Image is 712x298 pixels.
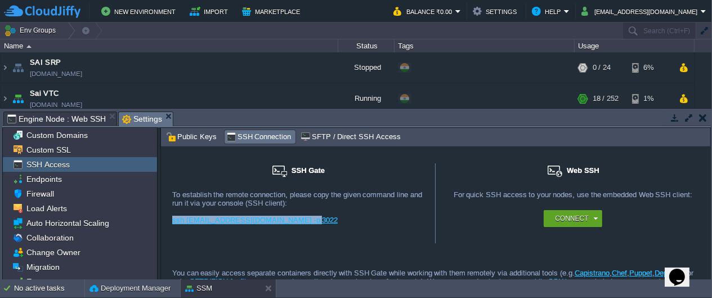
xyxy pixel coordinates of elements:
div: For quick SSH access to your nodes, use the embedded Web SSH client: [447,190,699,210]
div: No active tasks [14,279,84,297]
span: Engine Node : Web SSH [7,112,106,126]
a: Migration [24,262,61,272]
button: Marketplace [242,5,303,18]
button: [EMAIL_ADDRESS][DOMAIN_NAME] [581,5,701,18]
a: Custom Domains [24,130,89,140]
div: To establish the remote connection, please copy the given command line and run it via your consol... [172,190,424,207]
a: Load Alerts [24,203,69,214]
img: AMDAwAAAACH5BAEAAAAALAAAAAABAAEAAAICRAEAOw== [10,83,26,114]
img: AMDAwAAAACH5BAEAAAAALAAAAAABAAEAAAICRAEAOw== [1,83,10,114]
img: AMDAwAAAACH5BAEAAAAALAAAAAABAAEAAAICRAEAOw== [1,52,10,83]
div: 1% [632,83,669,114]
img: AMDAwAAAACH5BAEAAAAALAAAAAABAAEAAAICRAEAOw== [10,52,26,83]
a: SFTP/FISH for file management operations [190,277,330,286]
button: SSM [185,283,212,294]
div: Name [1,39,338,52]
button: Env Groups [4,23,60,38]
a: Custom SSL [24,145,73,155]
button: Import [190,5,232,18]
button: Help [532,5,564,18]
a: [DOMAIN_NAME] [30,99,82,110]
a: Capistrano [575,269,610,277]
img: CloudJiffy [4,5,80,19]
a: reviewing your public SSH keys [478,277,581,286]
div: 6% [632,52,669,83]
img: AMDAwAAAACH5BAEAAAAALAAAAAABAAEAAAICRAEAOw== [26,45,32,48]
div: 0 / 24 [593,52,611,83]
a: SSH Access [24,159,71,170]
a: Change Owner [24,247,82,257]
a: Auto Horizontal Scaling [24,218,111,228]
a: Deployer [655,269,683,277]
span: Public Keys [166,131,217,143]
a: Puppet [629,269,652,277]
button: Settings [473,5,520,18]
div: You can easily access separate containers directly with SSH Gate while working with them remotely... [161,243,710,298]
a: SAI SRP [30,57,61,68]
div: Status [339,39,394,52]
iframe: chat widget [665,253,701,287]
a: [DOMAIN_NAME] [30,68,82,79]
div: Stopped [338,52,395,83]
span: SSH Gate [292,166,325,175]
span: Web SSH [567,166,599,175]
button: Balance ₹0.00 [393,5,455,18]
div: 18 / 252 [593,83,619,114]
a: Sai VTC [30,88,59,99]
span: SFTP / Direct SSH Access [301,131,400,143]
button: New Environment [101,5,179,18]
span: SSH Connection [226,131,292,143]
div: Usage [575,39,694,52]
a: Chef [612,269,627,277]
a: ssh [EMAIL_ADDRESS][DOMAIN_NAME] -p 3022 [172,216,338,224]
a: Collaboration [24,233,75,243]
a: Endpoints [24,174,64,184]
button: Connect [555,213,588,224]
button: Deployment Manager [89,283,171,294]
span: Settings [122,112,162,126]
div: Running [338,83,395,114]
div: Tags [395,39,574,52]
a: Export [24,277,51,287]
a: Firewall [24,189,56,199]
